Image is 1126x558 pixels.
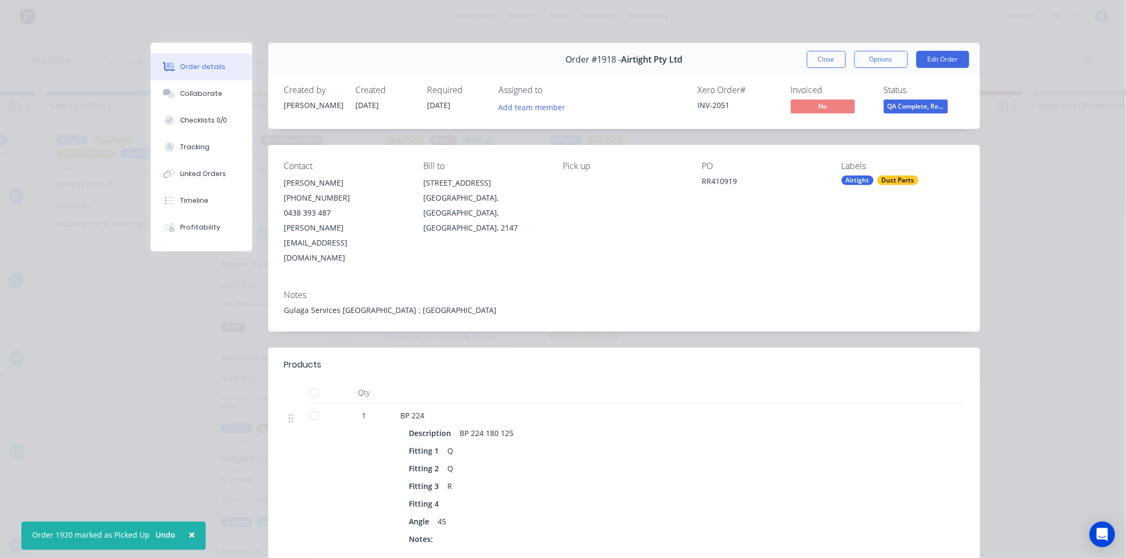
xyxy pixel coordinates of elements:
div: Notes: [409,531,438,547]
div: Contact [284,161,407,171]
span: 1 [362,410,367,421]
div: Labels [842,161,964,171]
div: [PHONE_NUMBER] [284,190,407,205]
div: Open Intercom Messenger [1090,522,1115,547]
button: Close [178,522,206,547]
div: Fitting 2 [409,461,444,476]
div: Collaborate [180,89,222,98]
div: [GEOGRAPHIC_DATA], [GEOGRAPHIC_DATA], [GEOGRAPHIC_DATA], 2147 [423,190,546,235]
button: QA Complete, Re... [884,100,948,116]
div: Assigned to [499,85,606,95]
span: Order #1918 - [565,55,621,65]
div: [PERSON_NAME] [284,175,407,190]
div: [PERSON_NAME][EMAIL_ADDRESS][DOMAIN_NAME] [284,220,407,265]
button: Profitability [151,214,252,241]
div: Q [444,461,458,476]
div: Timeline [180,196,208,205]
button: Undo [150,527,181,543]
div: 45 [434,514,451,529]
div: PO [702,161,825,171]
div: Gulaga Services [GEOGRAPHIC_DATA] : [GEOGRAPHIC_DATA] [284,304,964,316]
div: Pick up [563,161,685,171]
button: Options [855,51,908,68]
button: Edit Order [917,51,969,68]
span: BP 224 [401,410,425,421]
div: Airtight [842,175,874,185]
div: Invoiced [791,85,871,95]
button: Order details [151,53,252,80]
div: Created [356,85,415,95]
div: Fitting 3 [409,478,444,494]
div: Order 1920 marked as Picked Up [32,529,150,540]
div: Created by [284,85,343,95]
div: Tracking [180,142,209,152]
div: Bill to [423,161,546,171]
div: Fitting 1 [409,443,444,458]
div: R [444,478,457,494]
div: Products [284,358,322,371]
button: Timeline [151,187,252,214]
button: Checklists 0/0 [151,107,252,134]
div: Q [444,443,458,458]
div: Checklists 0/0 [180,116,227,125]
span: × [189,527,195,542]
div: [STREET_ADDRESS][GEOGRAPHIC_DATA], [GEOGRAPHIC_DATA], [GEOGRAPHIC_DATA], 2147 [423,175,546,235]
span: No [791,100,855,113]
span: QA Complete, Re... [884,100,948,113]
div: RR410919 [702,175,825,190]
div: BP 224 180 125 [456,425,518,441]
div: Xero Order # [698,85,778,95]
button: Add team member [499,100,572,114]
div: 0438 393 487 [284,205,407,220]
div: Angle [409,514,434,529]
div: [STREET_ADDRESS] [423,175,546,190]
div: Notes [284,290,964,300]
div: Required [428,85,486,95]
div: Order details [180,62,226,72]
div: Fitting 4 [409,496,444,511]
span: Airtight Pty Ltd [621,55,682,65]
div: Qty [332,382,397,403]
div: Linked Orders [180,169,226,179]
button: Collaborate [151,80,252,107]
button: Tracking [151,134,252,160]
div: INV-2051 [698,100,778,111]
div: Description [409,425,456,441]
button: Add team member [493,100,571,114]
span: [DATE] [428,100,451,110]
div: Duct Parts [877,175,919,185]
div: Status [884,85,964,95]
span: [DATE] [356,100,379,110]
button: Close [807,51,846,68]
div: [PERSON_NAME] [284,100,343,111]
div: [PERSON_NAME][PHONE_NUMBER]0438 393 487[PERSON_NAME][EMAIL_ADDRESS][DOMAIN_NAME] [284,175,407,265]
button: Linked Orders [151,160,252,187]
div: Profitability [180,223,220,232]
